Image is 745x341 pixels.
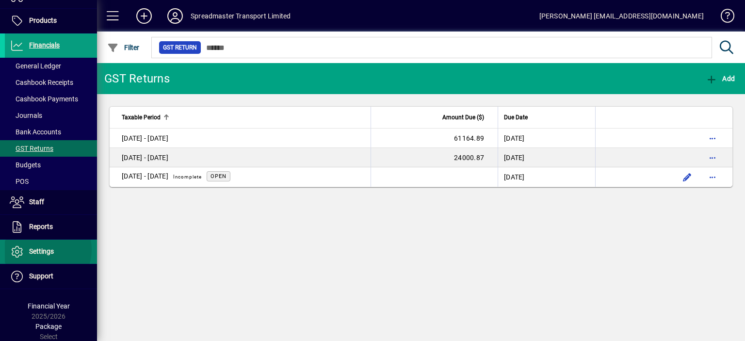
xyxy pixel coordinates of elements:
span: Financials [29,41,60,49]
span: Incomplete [173,174,202,179]
span: GST Returns [10,145,53,152]
span: Due Date [504,112,528,123]
button: More options [705,169,720,185]
div: Due Date [504,112,589,123]
td: 61164.89 [371,129,498,148]
div: 01/04/2025 - 31/05/2025 [122,133,168,143]
span: General Ledger [10,62,61,70]
span: Add [706,75,735,82]
button: Profile [160,7,191,25]
td: [DATE] [498,129,595,148]
div: Amount Due ($) [377,112,493,123]
div: Taxable Period [122,112,365,123]
a: Support [5,264,97,289]
span: Cashbook Payments [10,95,78,103]
button: Add [703,70,737,87]
button: Add [129,7,160,25]
a: Products [5,9,97,33]
span: Amount Due ($) [442,112,484,123]
span: Taxable Period [122,112,161,123]
div: GST Returns [104,71,170,86]
button: Edit [680,169,695,185]
td: [DATE] [498,167,595,187]
span: GST Return [163,43,197,52]
span: Products [29,16,57,24]
span: Settings [29,247,54,255]
span: Reports [29,223,53,230]
td: 24000.87 [371,148,498,167]
a: GST Returns [5,140,97,157]
a: Staff [5,190,97,214]
span: Open [211,173,227,179]
span: Support [29,272,53,280]
span: Filter [107,44,140,51]
button: Filter [105,39,142,56]
a: Cashbook Receipts [5,74,97,91]
span: POS [10,178,29,185]
span: Journals [10,112,42,119]
a: Cashbook Payments [5,91,97,107]
a: Reports [5,215,97,239]
a: Budgets [5,157,97,173]
span: Cashbook Receipts [10,79,73,86]
button: More options [705,150,720,165]
span: Budgets [10,161,41,169]
div: [PERSON_NAME] [EMAIL_ADDRESS][DOMAIN_NAME] [539,8,704,24]
div: 01/06/2025 - 31/07/2025 [122,153,168,162]
a: Journals [5,107,97,124]
span: Bank Accounts [10,128,61,136]
button: More options [705,130,720,146]
a: POS [5,173,97,190]
a: Knowledge Base [713,2,733,33]
a: Settings [5,240,97,264]
td: [DATE] [498,148,595,167]
span: Package [35,323,62,330]
div: Spreadmaster Transport Limited [191,8,291,24]
span: Staff [29,198,44,206]
div: 01/08/2025 - 30/09/2025 [122,171,207,183]
span: Financial Year [28,302,70,310]
a: General Ledger [5,58,97,74]
a: Bank Accounts [5,124,97,140]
